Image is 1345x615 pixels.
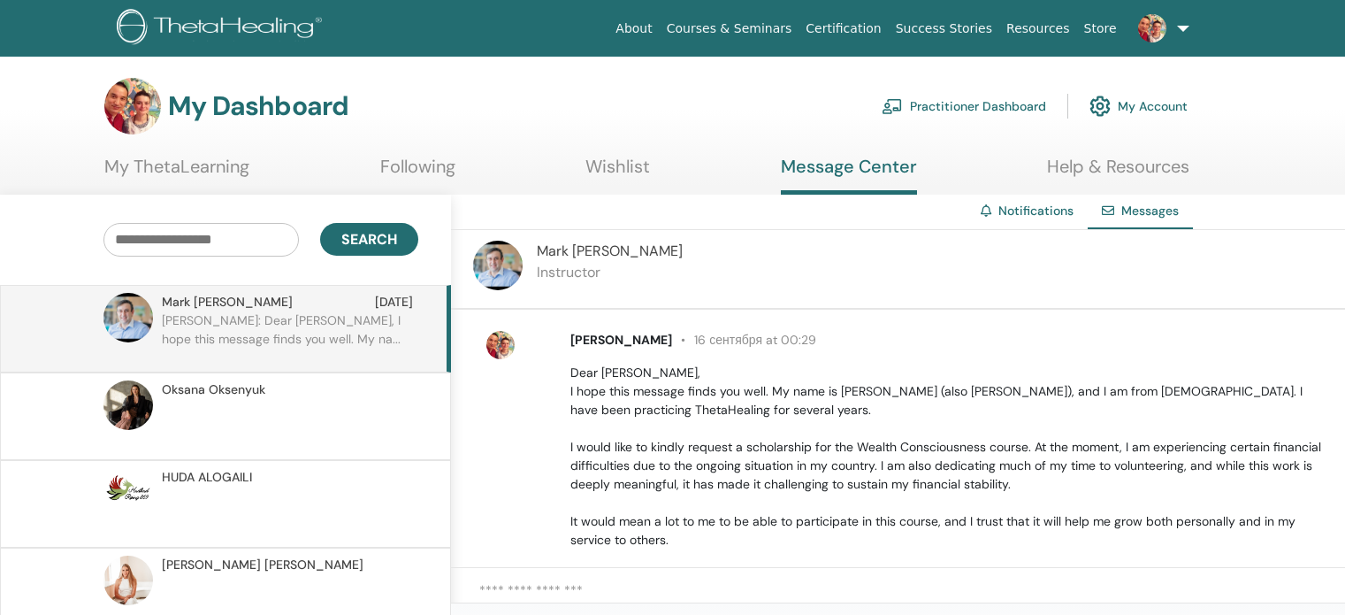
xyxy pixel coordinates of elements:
a: Resources [999,12,1077,45]
span: Oksana Oksenyuk [162,381,265,399]
span: [PERSON_NAME] [570,332,672,348]
a: Message Center [781,156,917,195]
img: default.jpg [486,331,515,359]
p: Instructor [537,262,683,283]
a: Following [380,156,455,190]
a: Notifications [998,203,1074,219]
span: [PERSON_NAME] [PERSON_NAME] [162,556,363,574]
p: Dear [PERSON_NAME], I hope this message finds you well. My name is [PERSON_NAME] (also [PERSON_NA... [570,364,1325,605]
a: Help & Resources [1047,156,1189,190]
a: About [608,12,659,45]
span: 16 сентября at 00:29 [672,332,816,348]
a: Store [1077,12,1124,45]
img: default.jpg [103,293,153,342]
a: Wishlist [585,156,650,190]
img: default.jpg [103,468,153,518]
span: HUDA ALOGAILI [162,468,252,487]
a: My Account [1089,87,1188,126]
span: Messages [1121,203,1179,219]
img: default.jpg [104,78,161,135]
span: Search [341,230,397,249]
img: chalkboard-teacher.svg [882,98,903,114]
span: Mark [PERSON_NAME] [537,242,683,260]
img: cog.svg [1089,91,1111,121]
h3: My Dashboard [168,90,348,122]
img: default.jpg [103,556,153,605]
button: Search [320,223,418,256]
a: Success Stories [889,12,999,45]
img: logo.png [117,9,328,49]
a: My ThetaLearning [104,156,249,190]
span: [DATE] [375,293,413,311]
img: default.jpg [103,381,153,430]
a: Courses & Seminars [660,12,799,45]
img: default.jpg [1138,14,1166,42]
span: Mark [PERSON_NAME] [162,293,293,311]
a: Certification [799,12,888,45]
img: default.jpg [473,241,523,290]
p: [PERSON_NAME]: Dear [PERSON_NAME], I hope this message finds you well. My na... [162,311,418,365]
a: Practitioner Dashboard [882,87,1046,126]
